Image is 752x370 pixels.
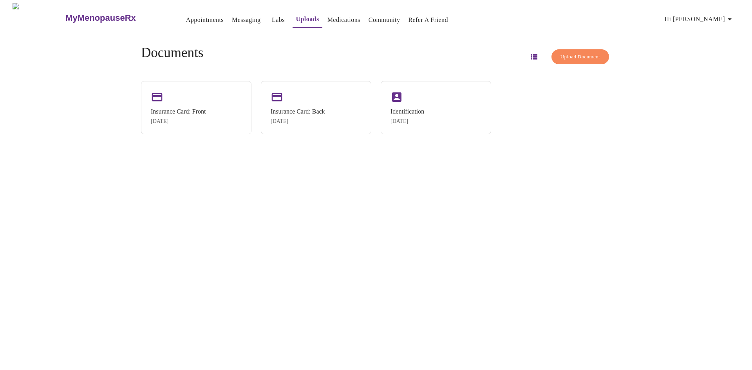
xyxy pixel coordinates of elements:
[560,52,600,61] span: Upload Document
[293,11,322,28] button: Uploads
[408,14,448,25] a: Refer a Friend
[186,14,224,25] a: Appointments
[405,12,451,28] button: Refer a Friend
[232,14,260,25] a: Messaging
[272,14,285,25] a: Labs
[662,11,738,27] button: Hi [PERSON_NAME]
[65,13,136,23] h3: MyMenopauseRx
[151,118,206,125] div: [DATE]
[183,12,227,28] button: Appointments
[13,3,65,32] img: MyMenopauseRx Logo
[369,14,400,25] a: Community
[327,14,360,25] a: Medications
[390,118,424,125] div: [DATE]
[365,12,403,28] button: Community
[324,12,363,28] button: Medications
[296,14,319,25] a: Uploads
[266,12,291,28] button: Labs
[151,108,206,115] div: Insurance Card: Front
[65,4,167,32] a: MyMenopauseRx
[551,49,609,65] button: Upload Document
[271,108,325,115] div: Insurance Card: Back
[665,14,734,25] span: Hi [PERSON_NAME]
[271,118,325,125] div: [DATE]
[390,108,424,115] div: Identification
[141,45,203,61] h4: Documents
[229,12,264,28] button: Messaging
[524,47,543,66] button: Switch to list view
